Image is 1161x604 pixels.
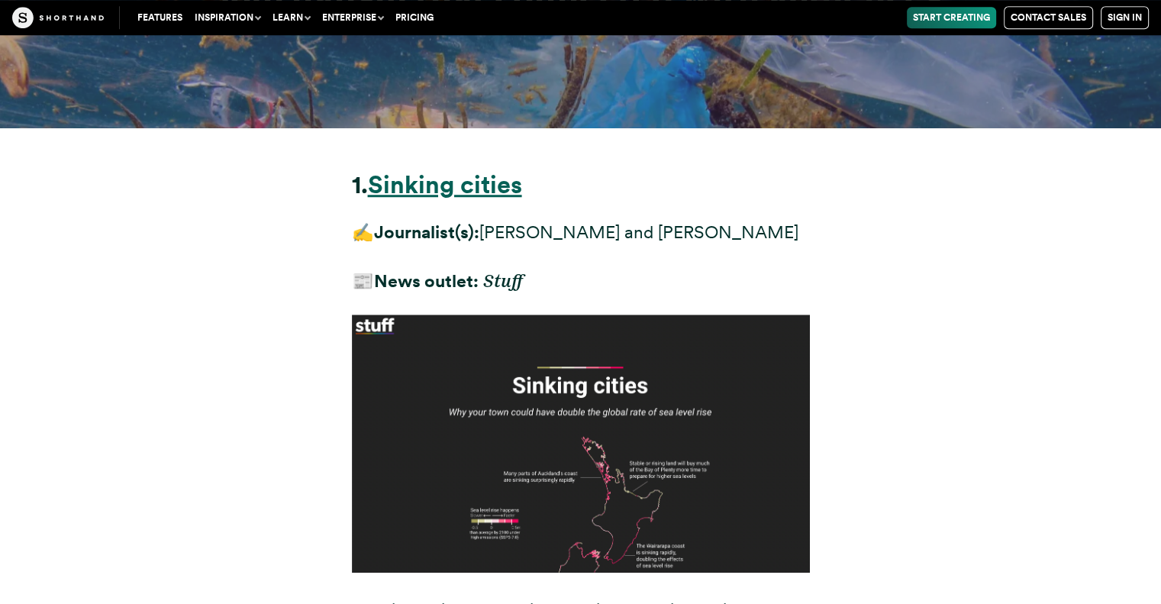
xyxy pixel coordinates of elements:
a: Contact Sales [1004,6,1093,29]
a: Sinking cities [368,170,522,199]
button: Learn [266,7,316,28]
a: Features [131,7,189,28]
a: Start Creating [907,7,996,28]
p: ✍️ [PERSON_NAME] and [PERSON_NAME] [352,218,810,247]
button: Inspiration [189,7,266,28]
a: Pricing [389,7,440,28]
img: White text on a black background reads "sinking cities: why your town could have double the globa... [352,315,810,573]
a: Sign in [1101,6,1149,29]
em: Stuff [483,270,523,292]
strong: 1. [352,170,368,199]
strong: News outlet: [374,270,479,292]
button: Enterprise [316,7,389,28]
strong: Journalist(s): [374,221,479,243]
img: The Craft [12,7,104,28]
p: 📰 [352,266,810,296]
